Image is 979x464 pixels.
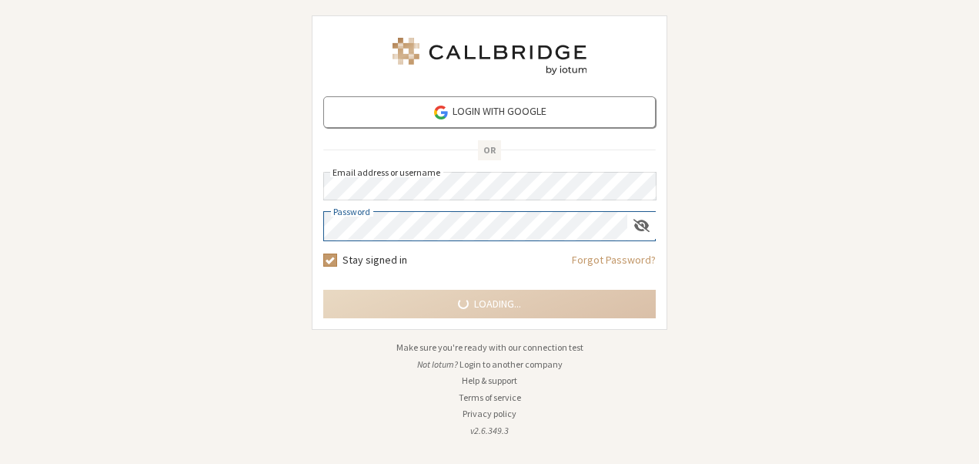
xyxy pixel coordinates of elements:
[312,358,667,372] li: Not Iotum?
[941,424,967,453] iframe: Chat
[463,408,516,419] a: Privacy policy
[627,212,656,239] div: Show password
[323,96,656,128] a: Login with Google
[462,375,517,386] a: Help & support
[342,252,407,268] label: Stay signed in
[459,392,521,403] a: Terms of service
[324,212,627,240] input: Password
[323,172,657,200] input: Email address or username
[459,358,563,372] button: Login to another company
[389,38,590,75] img: Iotum
[474,296,521,312] span: Loading...
[323,290,656,318] button: Loading...
[478,140,501,160] span: OR
[396,341,583,353] a: Make sure you're ready with our connection test
[572,252,656,279] a: Forgot Password?
[433,104,449,121] img: google-icon.png
[312,424,667,438] li: v2.6.349.3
